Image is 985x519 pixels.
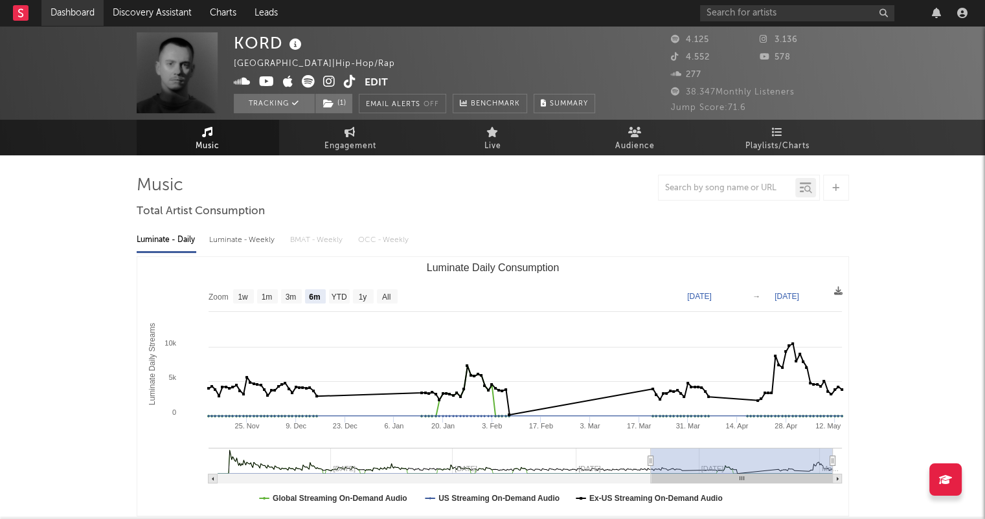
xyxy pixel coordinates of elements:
[550,100,588,107] span: Summary
[168,373,176,381] text: 5k
[359,94,446,113] button: Email AlertsOff
[671,104,746,112] span: Jump Score: 71.6
[821,465,838,472] text: Ma…
[137,229,196,251] div: Luminate - Daily
[424,101,439,108] em: Off
[384,422,403,430] text: 6. Jan
[615,138,655,154] span: Audience
[209,229,277,251] div: Luminate - Weekly
[196,138,220,154] span: Music
[725,422,748,430] text: 14. Apr
[315,94,352,113] button: (1)
[209,293,229,302] text: Zoom
[164,339,176,347] text: 10k
[422,120,564,155] a: Live
[358,293,367,302] text: 1y
[234,32,305,54] div: KORD
[564,120,707,155] a: Audience
[589,494,722,503] text: Ex-US Streaming On-Demand Audio
[671,36,709,44] span: 4.125
[745,138,810,154] span: Playlists/Charts
[309,293,320,302] text: 6m
[671,53,710,61] span: 4.552
[580,422,600,430] text: 3. Mar
[431,422,454,430] text: 20. Jan
[815,422,841,430] text: 12. May
[234,56,410,72] div: [GEOGRAPHIC_DATA] | Hip-Hop/Rap
[675,422,700,430] text: 31. Mar
[172,408,175,416] text: 0
[775,422,797,430] text: 28. Apr
[137,257,848,516] svg: Luminate Daily Consumption
[753,292,760,301] text: →
[484,138,501,154] span: Live
[671,88,795,96] span: 38.347 Monthly Listeners
[331,293,346,302] text: YTD
[261,293,272,302] text: 1m
[471,96,520,112] span: Benchmark
[279,120,422,155] a: Engagement
[234,422,259,430] text: 25. Nov
[453,94,527,113] a: Benchmark
[332,422,357,430] text: 23. Dec
[273,494,407,503] text: Global Streaming On-Demand Audio
[315,94,353,113] span: ( 1 )
[534,94,595,113] button: Summary
[760,36,798,44] span: 3.136
[381,293,390,302] text: All
[238,293,248,302] text: 1w
[707,120,849,155] a: Playlists/Charts
[137,120,279,155] a: Music
[775,292,799,301] text: [DATE]
[659,183,795,193] input: Search by song name or URL
[687,292,712,301] text: [DATE]
[137,204,265,219] span: Total Artist Consumption
[234,94,315,113] button: Tracking
[147,323,156,405] text: Luminate Daily Streams
[528,422,552,430] text: 17. Feb
[426,262,559,273] text: Luminate Daily Consumption
[626,422,651,430] text: 17. Mar
[324,138,376,154] span: Engagement
[285,293,296,302] text: 3m
[286,422,306,430] text: 9. Dec
[482,422,502,430] text: 3. Feb
[760,53,791,61] span: 578
[365,75,388,91] button: Edit
[671,71,701,79] span: 277
[438,494,560,503] text: US Streaming On-Demand Audio
[700,5,894,21] input: Search for artists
